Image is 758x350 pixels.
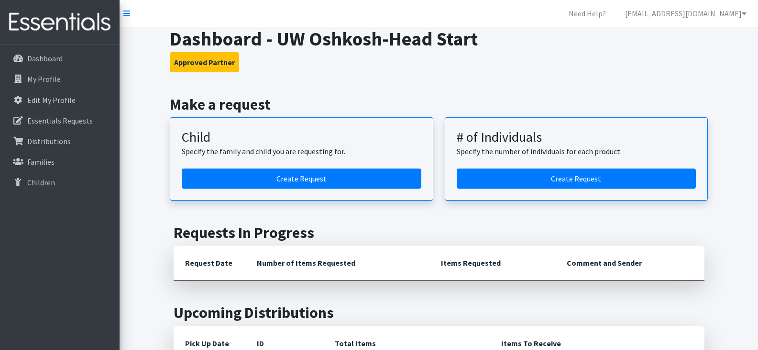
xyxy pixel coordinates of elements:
[174,246,245,281] th: Request Date
[245,246,430,281] th: Number of Items Requested
[4,69,116,89] a: My Profile
[4,111,116,130] a: Essentials Requests
[555,246,704,281] th: Comment and Sender
[27,178,55,187] p: Children
[617,4,754,23] a: [EMAIL_ADDRESS][DOMAIN_NAME]
[174,224,704,242] h2: Requests In Progress
[4,6,116,38] img: HumanEssentials
[4,173,116,192] a: Children
[561,4,614,23] a: Need Help?
[429,246,555,281] th: Items Requested
[182,169,421,189] a: Create a request for a child or family
[27,157,55,167] p: Families
[457,146,696,157] p: Specify the number of individuals for each product.
[4,49,116,68] a: Dashboard
[170,27,708,50] h1: Dashboard - UW Oshkosh-Head Start
[174,304,704,322] h2: Upcoming Distributions
[4,90,116,110] a: Edit My Profile
[4,152,116,171] a: Families
[182,129,421,146] h3: Child
[457,169,696,189] a: Create a request by number of individuals
[27,54,63,63] p: Dashboard
[170,52,239,72] button: Approved Partner
[182,146,421,157] p: Specify the family and child you are requesting for.
[27,116,93,125] p: Essentials Requests
[4,132,116,151] a: Distributions
[27,95,76,105] p: Edit My Profile
[170,95,708,113] h2: Make a request
[27,74,61,84] p: My Profile
[27,136,71,146] p: Distributions
[457,129,696,146] h3: # of Individuals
